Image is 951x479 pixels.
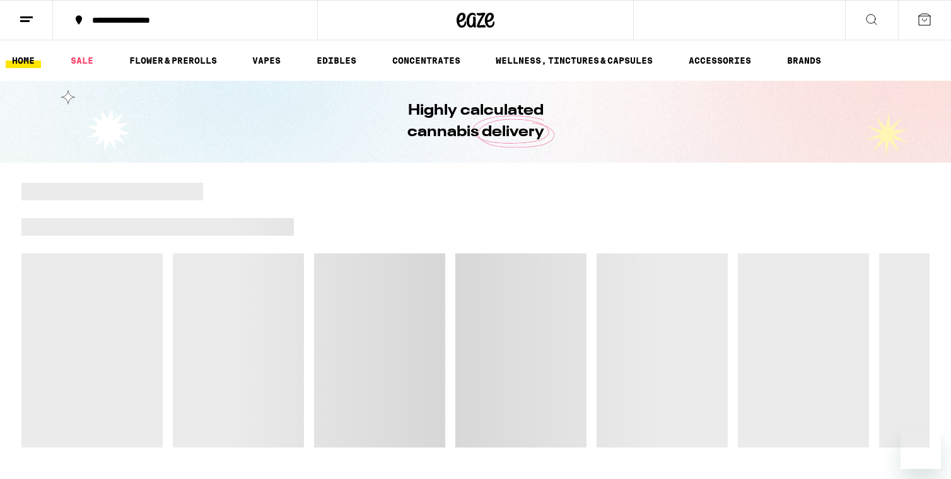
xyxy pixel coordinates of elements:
[6,53,41,68] a: HOME
[246,53,287,68] a: VAPES
[123,53,223,68] a: FLOWER & PREROLLS
[371,100,580,143] h1: Highly calculated cannabis delivery
[901,429,941,469] iframe: Button to launch messaging window
[310,53,363,68] a: EDIBLES
[682,53,757,68] a: ACCESSORIES
[781,53,827,68] a: BRANDS
[64,53,100,68] a: SALE
[386,53,467,68] a: CONCENTRATES
[489,53,659,68] a: WELLNESS, TINCTURES & CAPSULES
